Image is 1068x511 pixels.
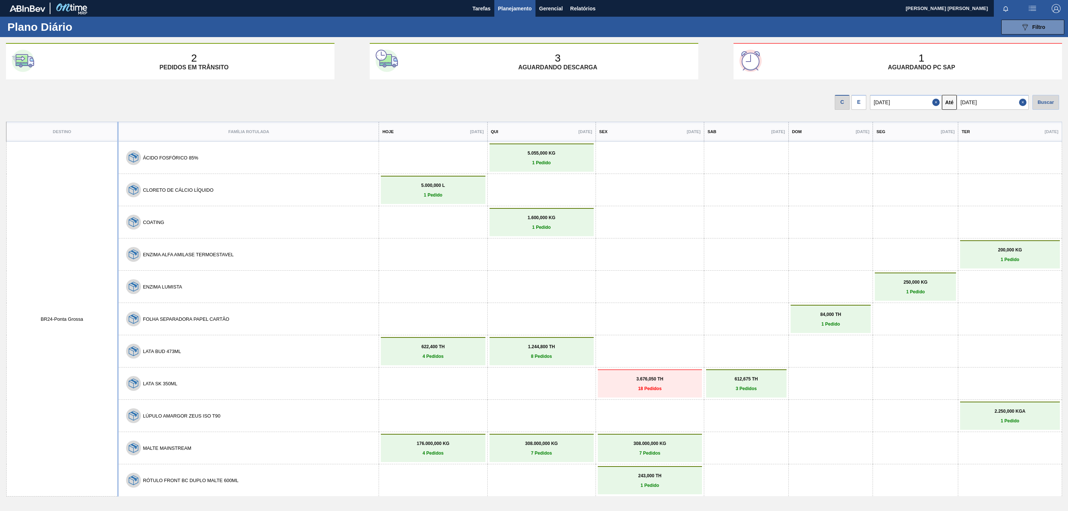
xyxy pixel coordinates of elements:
td: BR24 - Ponta Grossa [6,142,118,497]
img: third-card-icon [739,50,762,72]
p: 1 Pedido [383,192,483,198]
p: 1 Pedido [792,322,869,327]
span: Tarefas [472,4,491,13]
p: Aguardando PC SAP [888,64,955,71]
p: 1 Pedido [491,160,592,165]
p: 622,400 TH [383,344,483,349]
th: Família Rotulada [118,122,379,142]
a: 308.000,000 KG7 Pedidos [600,441,700,456]
img: TNhmsLtSVTkK8tSr43FrP2fwEKptu5GPRR3wAAAABJRU5ErkJggg== [10,5,45,12]
img: 7hKVVNeldsGH5KwE07rPnOGsQy+SHCf9ftlnweef0E1el2YcIeEt5yaNqj+jPq4oMsVpG1vCxiwYEd4SvddTlxqBvEWZPhf52... [129,475,138,485]
p: 308.000,000 KG [491,441,592,446]
p: 7 Pedidos [600,451,700,456]
p: Pedidos em trânsito [159,64,228,71]
p: Aguardando descarga [518,64,597,71]
p: 176.000,000 KG [383,441,483,446]
p: 4 Pedidos [383,354,483,359]
p: 3.676,050 TH [600,376,700,382]
p: 7 Pedidos [491,451,592,456]
p: 1.244,800 TH [491,344,592,349]
div: Visão Data de Entrega [851,93,866,110]
a: 250,000 KG1 Pedido [877,280,954,294]
button: Notificações [994,3,1018,14]
p: 2.250,000 KGA [962,409,1058,414]
p: 3 [555,52,561,64]
input: dd/mm/yyyy [957,95,1029,110]
p: Dom [792,129,802,134]
img: second-card-icon [376,50,398,72]
img: userActions [1028,4,1037,13]
button: CLORETO DE CÁLCIO LÍQUIDO [143,187,213,193]
a: 622,400 TH4 Pedidos [383,344,483,359]
img: 7hKVVNeldsGH5KwE07rPnOGsQy+SHCf9ftlnweef0E1el2YcIeEt5yaNqj+jPq4oMsVpG1vCxiwYEd4SvddTlxqBvEWZPhf52... [129,282,138,291]
p: 308.000,000 KG [600,441,700,446]
button: ÁCIDO FOSFÓRICO 85% [143,155,198,161]
img: 7hKVVNeldsGH5KwE07rPnOGsQy+SHCf9ftlnweef0E1el2YcIeEt5yaNqj+jPq4oMsVpG1vCxiwYEd4SvddTlxqBvEWZPhf52... [129,443,138,453]
p: 84,000 TH [792,312,869,317]
button: LÚPULO AMARGOR ZEUS ISO T90 [143,413,220,419]
div: Buscar [1032,95,1059,110]
img: Logout [1052,4,1061,13]
button: FOLHA SEPARADORA PAPEL CARTÃO [143,316,229,322]
p: [DATE] [1045,129,1058,134]
button: Close [932,95,942,110]
img: 7hKVVNeldsGH5KwE07rPnOGsQy+SHCf9ftlnweef0E1el2YcIeEt5yaNqj+jPq4oMsVpG1vCxiwYEd4SvddTlxqBvEWZPhf52... [129,250,138,259]
p: 1 Pedido [600,483,700,488]
p: Sab [708,129,716,134]
button: ENZIMA ALFA AMILASE TERMOESTAVEL [143,252,234,257]
p: 1 [919,52,924,64]
p: 1 Pedido [962,418,1058,423]
p: [DATE] [578,129,592,134]
p: [DATE] [470,129,484,134]
img: 7hKVVNeldsGH5KwE07rPnOGsQy+SHCf9ftlnweef0E1el2YcIeEt5yaNqj+jPq4oMsVpG1vCxiwYEd4SvddTlxqBvEWZPhf52... [129,379,138,388]
button: MALTE MAINSTREAM [143,445,191,451]
p: Sex [599,129,607,134]
img: 7hKVVNeldsGH5KwE07rPnOGsQy+SHCf9ftlnweef0E1el2YcIeEt5yaNqj+jPq4oMsVpG1vCxiwYEd4SvddTlxqBvEWZPhf52... [129,185,138,195]
a: 308.000,000 KG7 Pedidos [491,441,592,456]
button: Close [1019,95,1029,110]
a: 2.250,000 KGA1 Pedido [962,409,1058,423]
p: 5.000,000 L [383,183,483,188]
p: [DATE] [941,129,955,134]
button: LATA SK 350ML [143,381,177,386]
a: 243,000 TH1 Pedido [600,473,700,488]
h1: Plano Diário [7,23,137,31]
a: 1.600,000 KG1 Pedido [491,215,592,230]
div: Visão data de Coleta [835,93,850,110]
a: 5.055,000 KG1 Pedido [491,151,592,165]
a: 200,000 KG1 Pedido [962,247,1058,262]
p: 3 Pedidos [708,386,785,391]
img: 7hKVVNeldsGH5KwE07rPnOGsQy+SHCf9ftlnweef0E1el2YcIeEt5yaNqj+jPq4oMsVpG1vCxiwYEd4SvddTlxqBvEWZPhf52... [129,411,138,421]
p: 1 Pedido [491,225,592,230]
img: 7hKVVNeldsGH5KwE07rPnOGsQy+SHCf9ftlnweef0E1el2YcIeEt5yaNqj+jPq4oMsVpG1vCxiwYEd4SvddTlxqBvEWZPhf52... [129,153,138,162]
span: Gerencial [539,4,563,13]
a: 612,675 TH3 Pedidos [708,376,785,391]
a: 3.676,050 TH18 Pedidos [600,376,700,391]
p: Seg [876,129,885,134]
button: RÓTULO FRONT BC DUPLO MALTE 600ML [143,478,238,483]
button: Filtro [1001,20,1064,34]
p: 612,675 TH [708,376,785,382]
p: Ter [962,129,970,134]
a: 1.244,800 TH8 Pedidos [491,344,592,359]
span: Planejamento [498,4,532,13]
button: Até [942,95,957,110]
p: 200,000 KG [962,247,1058,253]
a: 84,000 TH1 Pedido [792,312,869,327]
p: Qui [491,129,498,134]
span: Filtro [1032,24,1045,30]
img: 7hKVVNeldsGH5KwE07rPnOGsQy+SHCf9ftlnweef0E1el2YcIeEt5yaNqj+jPq4oMsVpG1vCxiwYEd4SvddTlxqBvEWZPhf52... [129,346,138,356]
p: 8 Pedidos [491,354,592,359]
p: 1 Pedido [962,257,1058,262]
p: 18 Pedidos [600,386,700,391]
img: 7hKVVNeldsGH5KwE07rPnOGsQy+SHCf9ftlnweef0E1el2YcIeEt5yaNqj+jPq4oMsVpG1vCxiwYEd4SvddTlxqBvEWZPhf52... [129,314,138,324]
div: C [835,95,850,110]
p: [DATE] [771,129,785,134]
p: 2 [191,52,197,64]
p: 1.600,000 KG [491,215,592,220]
p: 243,000 TH [600,473,700,478]
p: 250,000 KG [877,280,954,285]
p: 1 Pedido [877,289,954,294]
p: [DATE] [687,129,701,134]
div: E [851,95,866,110]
